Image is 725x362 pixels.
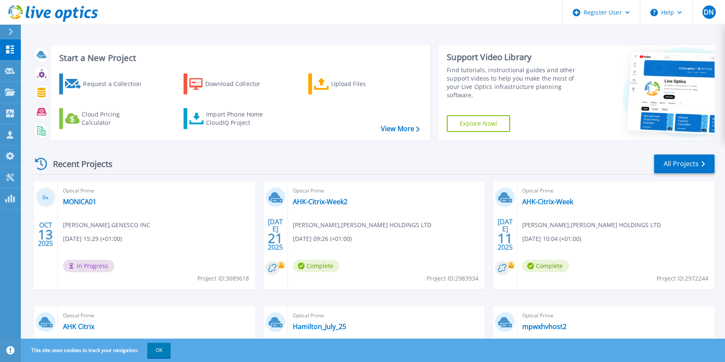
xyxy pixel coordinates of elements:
[63,234,122,243] span: [DATE] 15:29 (+01:00)
[522,311,710,320] span: Optical Prime
[522,197,573,206] a: AHK-Citrix-Week
[657,274,708,283] span: Project ID: 2972244
[381,125,420,133] a: View More
[704,9,714,15] span: DN
[268,235,283,242] span: 21
[63,186,250,195] span: Optical Prime
[184,73,277,94] a: Download Collector
[522,234,581,243] span: [DATE] 10:04 (+01:00)
[293,197,347,206] a: AHK-Citrix-Week2
[206,110,271,127] div: Import Phone Home CloudIQ Project
[497,219,513,250] div: [DATE] 2025
[293,311,480,320] span: Optical Prime
[293,186,480,195] span: Optical Prime
[63,220,150,230] span: [PERSON_NAME] , GENESCO INC
[427,274,478,283] span: Project ID: 2983934
[59,73,152,94] a: Request a Collection
[293,260,340,272] span: Complete
[293,322,346,331] a: Hamilton_July_25
[308,73,401,94] a: Upload Files
[522,186,710,195] span: Optical Prime
[331,76,398,92] div: Upload Files
[498,235,513,242] span: 11
[205,76,272,92] div: Download Collector
[36,193,55,203] h3: 0
[82,110,149,127] div: Cloud Pricing Calculator
[38,231,53,238] span: 13
[45,195,48,200] span: %
[447,66,587,99] div: Find tutorials, instructional guides and other support videos to help you make the most of your L...
[267,219,283,250] div: [DATE] 2025
[522,322,566,331] a: mpwxhvhost2
[63,311,250,320] span: Optical Prime
[83,76,150,92] div: Request a Collection
[293,220,431,230] span: [PERSON_NAME] , [PERSON_NAME] HOLDINGS LTD
[147,343,171,358] button: OK
[63,260,114,272] span: In Progress
[654,154,715,173] a: All Projects
[63,197,96,206] a: MONICA01
[197,274,249,283] span: Project ID: 3089618
[38,219,53,250] div: OCT 2025
[447,115,510,132] a: Explore Now!
[522,220,661,230] span: [PERSON_NAME] , [PERSON_NAME] HOLDINGS LTD
[63,322,94,331] a: AHK Citrix
[59,108,152,129] a: Cloud Pricing Calculator
[522,260,569,272] span: Complete
[447,52,587,63] div: Support Video Library
[293,234,352,243] span: [DATE] 09:26 (+01:00)
[32,154,124,174] div: Recent Projects
[23,343,171,358] span: This site uses cookies to track your navigation.
[59,53,419,63] h3: Start a New Project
